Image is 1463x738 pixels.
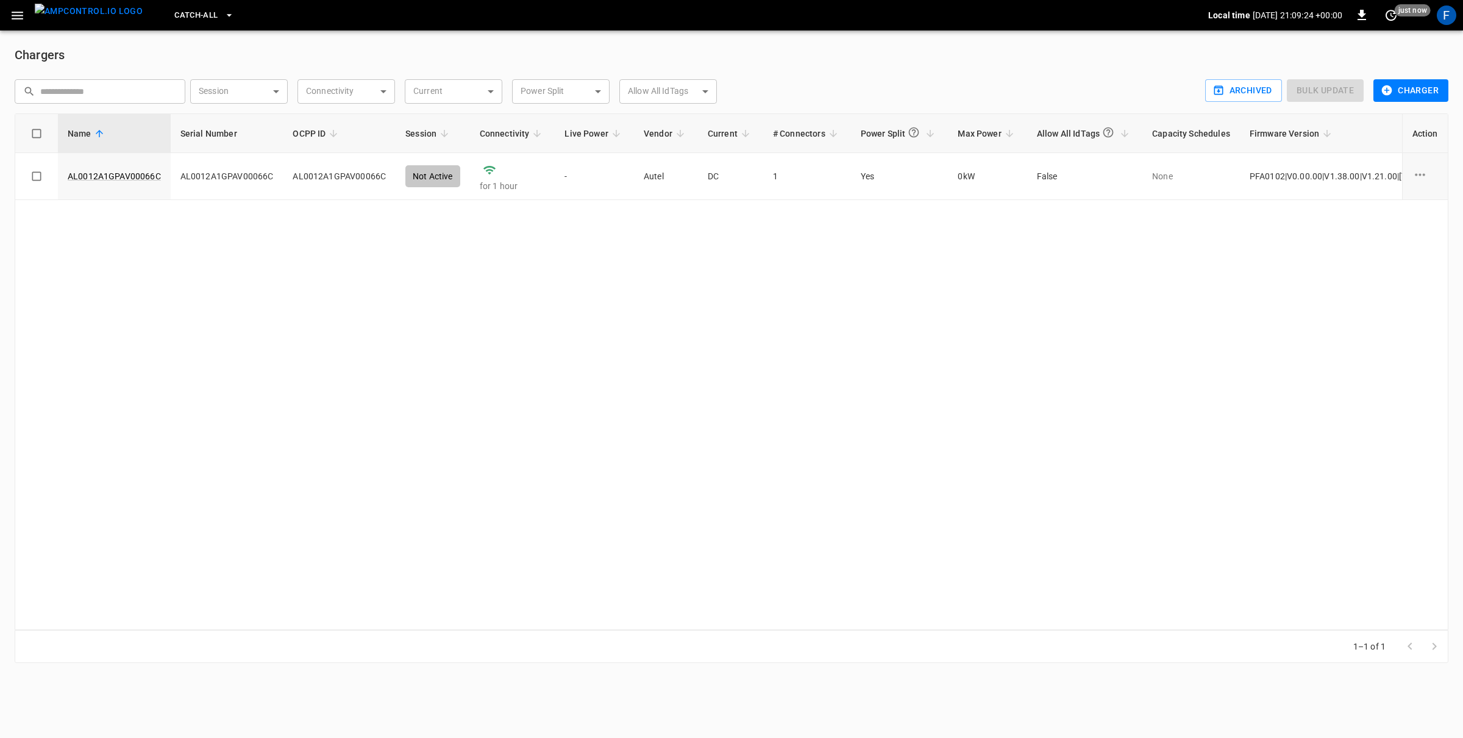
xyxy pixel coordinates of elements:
[480,180,546,192] p: for 1 hour
[555,153,634,200] td: -
[1205,79,1282,102] button: Archived
[480,126,546,141] span: Connectivity
[68,170,161,182] a: AL0012A1GPAV00066C
[851,153,949,200] td: Yes
[1402,114,1448,153] th: Action
[1208,9,1250,21] p: Local time
[1353,640,1386,653] p: 1–1 of 1
[405,165,460,187] div: Not Active
[171,114,283,153] th: Serial Number
[564,126,624,141] span: Live Power
[1412,167,1438,185] div: charge point options
[1152,170,1230,182] p: None
[15,45,1448,65] h6: Chargers
[171,153,283,200] td: AL0012A1GPAV00066C
[1142,114,1240,153] th: Capacity Schedules
[773,126,841,141] span: # Connectors
[1250,126,1335,141] span: Firmware Version
[68,126,107,141] span: Name
[708,126,753,141] span: Current
[1253,9,1342,21] p: [DATE] 21:09:24 +00:00
[958,126,1017,141] span: Max Power
[1037,121,1133,145] span: Allow All IdTags
[634,153,698,200] td: Autel
[293,126,341,141] span: OCPP ID
[948,153,1027,200] td: 0 kW
[283,153,396,200] td: AL0012A1GPAV00066C
[405,126,452,141] span: Session
[763,153,851,200] td: 1
[1373,79,1448,102] button: Charger
[1381,5,1401,25] button: set refresh interval
[1437,5,1456,25] div: profile-icon
[698,153,763,200] td: DC
[169,4,238,27] button: Catch-all
[35,4,143,19] img: ampcontrol.io logo
[644,126,688,141] span: Vendor
[861,121,939,145] span: Power Split
[1395,4,1431,16] span: just now
[1027,153,1142,200] td: False
[174,9,218,23] span: Catch-all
